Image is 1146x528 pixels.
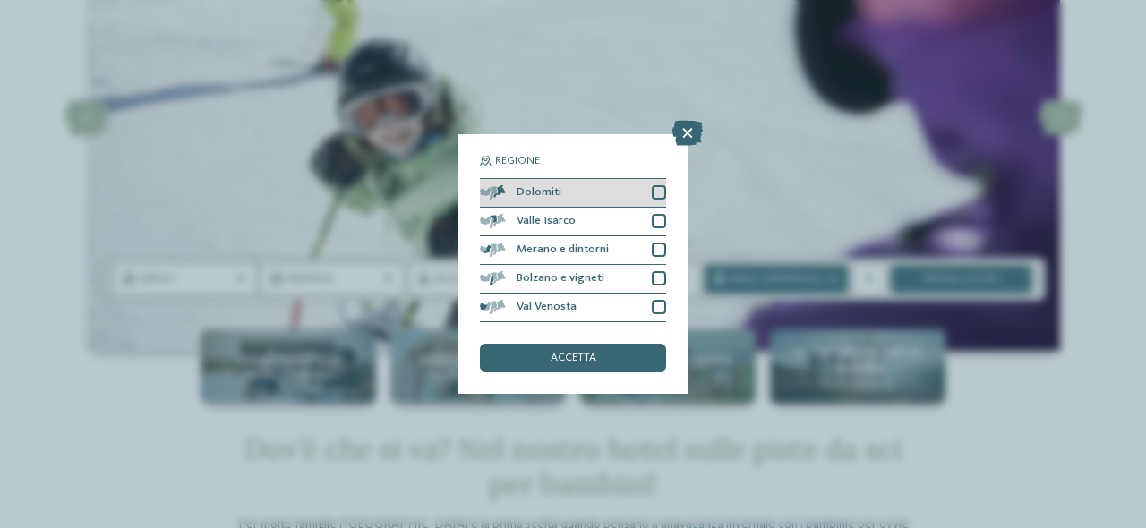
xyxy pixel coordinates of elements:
span: Regione [495,156,540,167]
span: Merano e dintorni [517,244,609,256]
span: Bolzano e vigneti [517,273,604,285]
span: Val Venosta [517,302,577,313]
span: Valle Isarco [517,216,576,227]
span: accetta [551,353,596,364]
span: Dolomiti [517,187,561,199]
